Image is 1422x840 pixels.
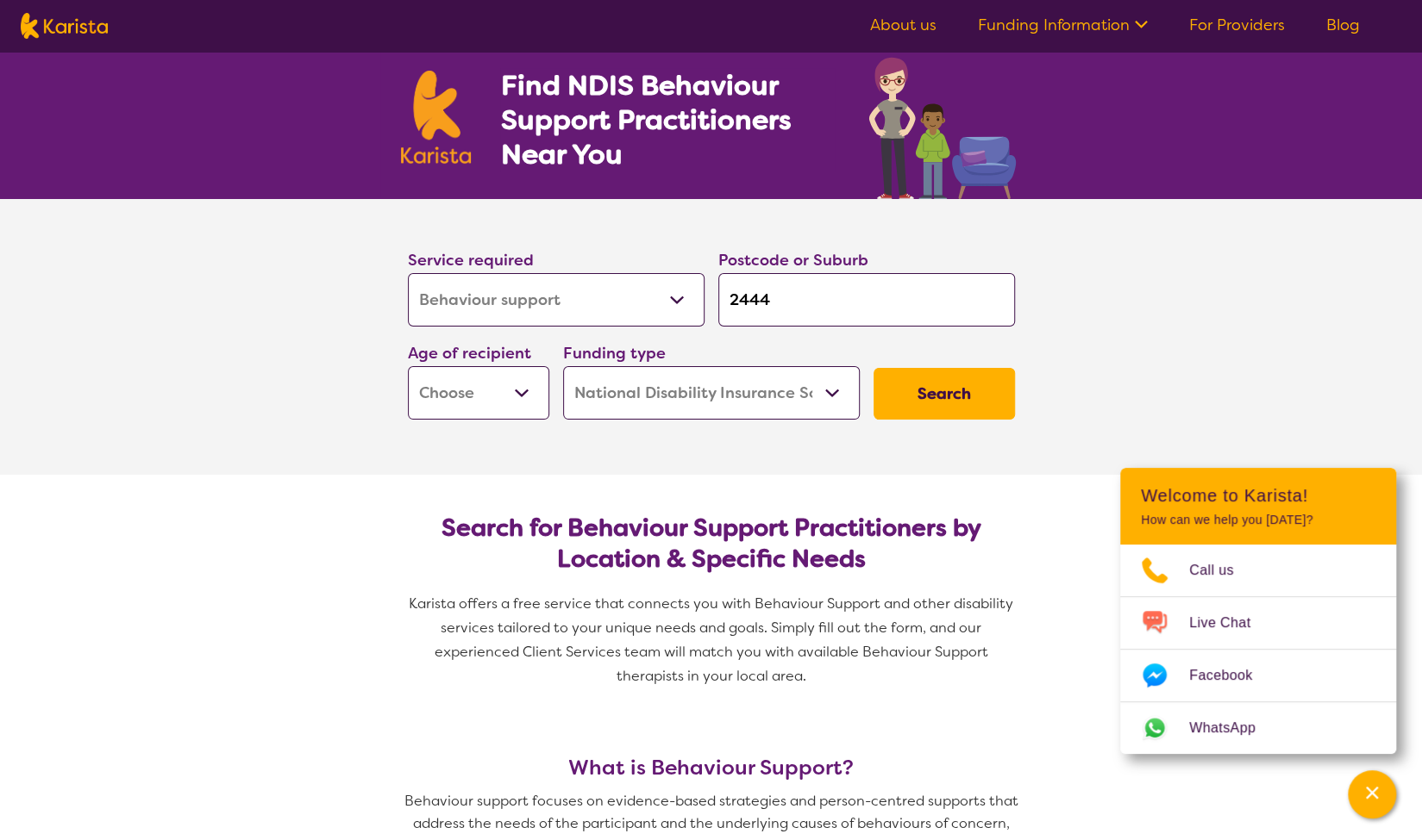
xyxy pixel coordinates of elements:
label: Funding type [563,343,666,364]
button: Search [874,368,1015,420]
span: Facebook [1189,663,1273,688]
p: How can we help you [DATE]? [1141,513,1375,527]
a: For Providers [1189,15,1285,35]
label: Service required [408,250,534,271]
input: Type [718,273,1015,327]
a: About us [870,15,937,35]
a: Web link opens in a new tab. [1120,702,1396,754]
h1: Find NDIS Behaviour Support Practitioners Near You [500,68,834,171]
h2: Search for Behaviour Support Practitioners by Location & Specific Needs [422,513,1001,575]
div: Channel Menu [1120,468,1396,754]
h3: What is Behaviour Support? [401,756,1022,780]
img: Karista logo [21,13,108,39]
img: Karista logo [401,71,472,164]
button: Channel Menu [1348,770,1396,818]
span: Live Chat [1189,610,1271,636]
label: Postcode or Suburb [718,250,868,271]
a: Funding Information [978,15,1148,35]
a: Blog [1326,15,1360,35]
span: Call us [1189,557,1255,583]
p: Karista offers a free service that connects you with Behaviour Support and other disability servi... [401,592,1022,688]
ul: Choose channel [1120,544,1396,754]
label: Age of recipient [408,343,531,364]
span: WhatsApp [1189,715,1276,741]
img: behaviour-support [864,48,1022,199]
h2: Welcome to Karista! [1141,485,1375,506]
